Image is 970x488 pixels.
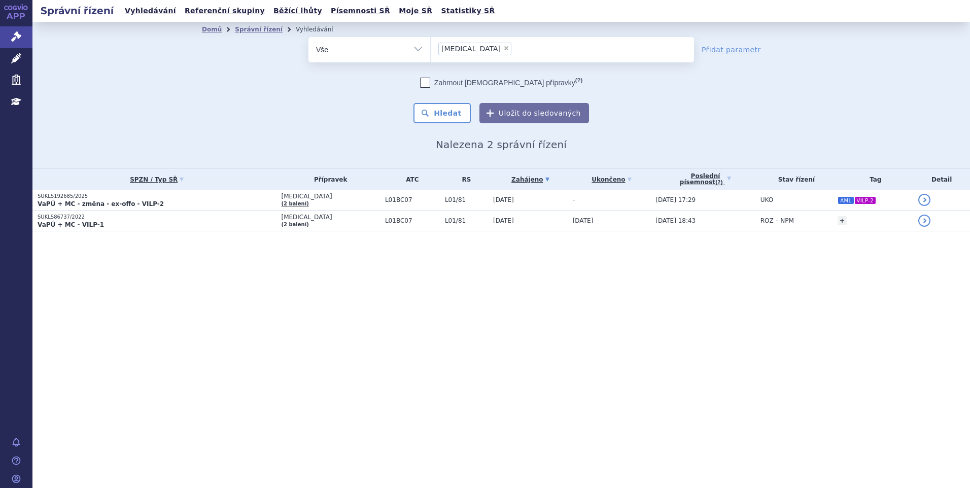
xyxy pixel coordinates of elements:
[413,103,471,123] button: Hledat
[573,196,575,203] span: -
[281,222,308,227] a: (2 balení)
[760,217,794,224] span: ROZ – NPM
[715,180,723,186] abbr: (?)
[445,196,488,203] span: L01/81
[655,169,755,190] a: Poslednípísemnost(?)
[855,197,876,204] i: VILP-2
[833,169,913,190] th: Tag
[573,217,594,224] span: [DATE]
[385,217,440,224] span: L01BC07
[514,42,520,55] input: [MEDICAL_DATA]
[235,26,283,33] a: Správní řízení
[182,4,268,18] a: Referenční skupiny
[38,172,276,187] a: SPZN / Typ SŘ
[38,200,164,207] strong: VaPÚ + MC - změna - ex-offo - VILP-2
[38,214,276,221] p: SUKLS86737/2022
[385,196,440,203] span: L01BC07
[202,26,222,33] a: Domů
[438,4,498,18] a: Statistiky SŘ
[479,103,589,123] button: Uložit do sledovaných
[281,193,379,200] span: [MEDICAL_DATA]
[396,4,435,18] a: Moje SŘ
[441,45,501,52] span: [MEDICAL_DATA]
[38,193,276,200] p: SUKLS192685/2025
[436,138,567,151] span: Nalezena 2 správní řízení
[493,217,514,224] span: [DATE]
[122,4,179,18] a: Vyhledávání
[918,215,930,227] a: detail
[503,45,509,51] span: ×
[380,169,440,190] th: ATC
[276,169,379,190] th: Přípravek
[918,194,930,206] a: detail
[270,4,325,18] a: Běžící lhůty
[573,172,651,187] a: Ukončeno
[493,172,568,187] a: Zahájeno
[445,217,488,224] span: L01/81
[281,201,308,206] a: (2 balení)
[838,216,847,225] a: +
[655,196,696,203] span: [DATE] 17:29
[296,22,347,37] li: Vyhledávání
[913,169,970,190] th: Detail
[281,214,379,221] span: [MEDICAL_DATA]
[32,4,122,18] h2: Správní řízení
[760,196,773,203] span: UKO
[575,77,582,84] abbr: (?)
[420,78,582,88] label: Zahrnout [DEMOGRAPHIC_DATA] přípravky
[493,196,514,203] span: [DATE]
[755,169,833,190] th: Stav řízení
[655,217,696,224] span: [DATE] 18:43
[702,45,761,55] a: Přidat parametr
[440,169,488,190] th: RS
[38,221,104,228] strong: VaPÚ + MC - VILP-1
[328,4,393,18] a: Písemnosti SŘ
